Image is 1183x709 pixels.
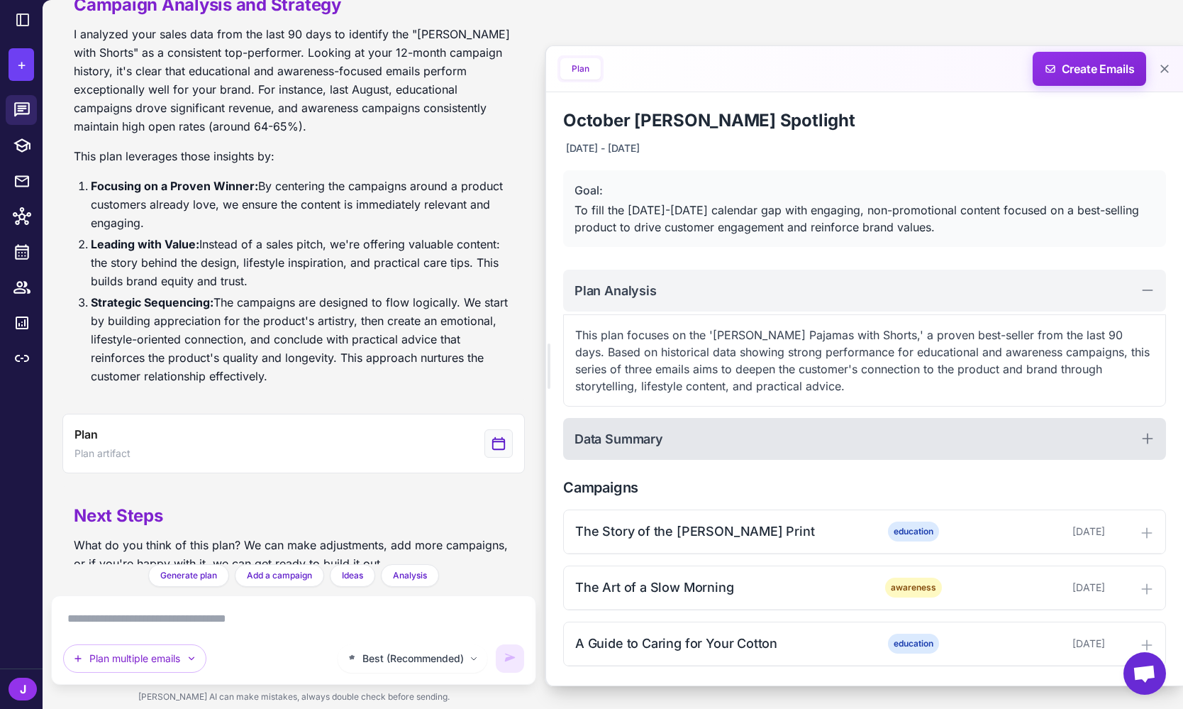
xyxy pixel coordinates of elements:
[9,678,37,700] div: J
[965,580,1105,595] div: [DATE]
[888,522,939,542] span: education
[563,109,1166,132] h1: October [PERSON_NAME] Spotlight
[74,505,513,527] h2: Next Steps
[247,569,312,582] span: Add a campaign
[91,293,513,385] li: The campaigns are designed to flow logically. We start by building appreciation for the product's...
[62,414,525,473] button: View generated Plan
[965,636,1105,652] div: [DATE]
[574,182,1155,199] div: Goal:
[330,564,375,587] button: Ideas
[91,237,199,251] strong: Leading with Value:
[393,569,427,582] span: Analysis
[74,147,513,165] p: This plan leverages those insights by:
[91,179,258,193] strong: Focusing on a Proven Winner:
[91,235,513,290] li: Instead of a sales pitch, we're offering valuable content: the story behind the design, lifestyle...
[74,426,97,443] span: Plan
[17,54,26,75] span: +
[381,564,439,587] button: Analysis
[888,634,939,654] span: education
[575,522,862,541] div: The Story of the [PERSON_NAME] Print
[1028,52,1152,86] span: Create Emails
[560,58,601,79] button: Plan
[74,446,130,461] span: Plan artifact
[51,685,536,709] div: [PERSON_NAME] AI can make mistakes, always double check before sending.
[9,48,34,81] button: +
[885,578,942,598] span: awareness
[574,429,663,449] h2: Data Summary
[563,138,643,159] div: [DATE] - [DATE]
[148,564,229,587] button: Generate plan
[575,326,1154,395] p: This plan focuses on the '[PERSON_NAME] Pajamas with Shorts,' a proven best-seller from the last ...
[965,524,1105,539] div: [DATE]
[342,569,363,582] span: Ideas
[574,202,1155,236] div: To fill the [DATE]-[DATE] calendar gap with engaging, non-promotional content focused on a best-s...
[563,477,1166,498] h2: Campaigns
[91,295,213,309] strong: Strategic Sequencing:
[1033,52,1146,86] button: Create Emails
[91,177,513,232] li: By centering the campaigns around a product customers already love, we ensure the content is imme...
[362,651,464,666] span: Best (Recommended)
[235,564,324,587] button: Add a campaign
[575,634,862,653] div: A Guide to Caring for Your Cotton
[1123,652,1166,695] a: Open chat
[74,25,513,136] p: I analyzed your sales data from the last 90 days to identify the "[PERSON_NAME] with Shorts" as a...
[63,644,206,673] button: Plan multiple emails
[160,569,217,582] span: Generate plan
[575,578,862,597] div: The Art of a Slow Morning
[338,644,487,673] button: Best (Recommended)
[574,281,657,300] h2: Plan Analysis
[74,536,513,573] p: What do you think of this plan? We can make adjustments, add more campaigns, or if you're happy w...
